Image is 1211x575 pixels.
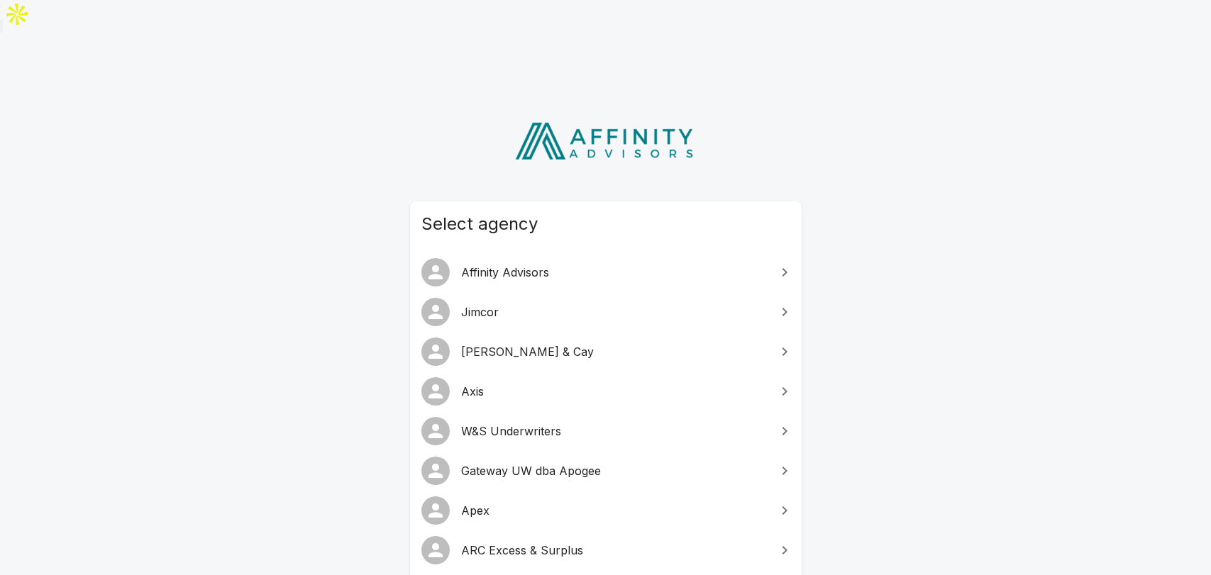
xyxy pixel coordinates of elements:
a: Gateway UW dba Apogee [410,451,802,491]
span: Gateway UW dba Apogee [461,462,768,479]
a: ARC Excess & Surplus [410,530,802,570]
a: Affinity Advisors [410,252,802,292]
span: W&S Underwriters [461,423,768,440]
a: W&S Underwriters [410,411,802,451]
span: Select agency [421,213,790,235]
span: Jimcor [461,303,768,320]
a: Jimcor [410,292,802,332]
a: Apex [410,491,802,530]
span: Apex [461,502,768,519]
img: Affinity Advisors Logo [504,118,707,164]
a: Axis [410,372,802,411]
span: ARC Excess & Surplus [461,542,768,559]
span: Affinity Advisors [461,264,768,281]
span: Axis [461,383,768,400]
span: [PERSON_NAME] & Cay [461,343,768,360]
a: [PERSON_NAME] & Cay [410,332,802,372]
